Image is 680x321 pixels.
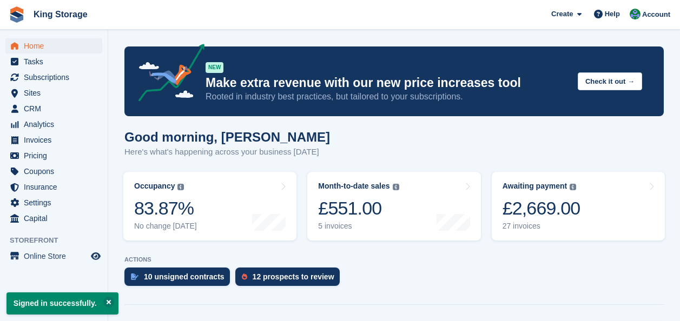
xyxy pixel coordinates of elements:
span: Storefront [10,235,108,246]
span: Pricing [24,148,89,163]
img: icon-info-grey-7440780725fd019a000dd9b08b2336e03edf1995a4989e88bcd33f0948082b44.svg [177,184,184,190]
p: Make extra revenue with our new price increases tool [206,75,569,91]
p: Here's what's happening across your business [DATE] [124,146,330,158]
span: Help [605,9,620,19]
span: Create [551,9,573,19]
div: £551.00 [318,197,399,219]
span: Settings [24,195,89,210]
a: menu [5,38,102,54]
p: Signed in successfully. [6,292,118,315]
a: Awaiting payment £2,669.00 27 invoices [492,172,665,240]
a: 12 prospects to review [235,267,345,291]
a: menu [5,101,102,116]
div: Occupancy [134,182,175,191]
img: stora-icon-8386f47178a22dfd0bd8f6a31ec36ba5ce8667c1dd55bd0f319d3a0aa187defe.svg [9,6,25,23]
div: NEW [206,62,223,73]
a: menu [5,179,102,195]
span: Capital [24,211,89,226]
span: Analytics [24,117,89,132]
a: menu [5,54,102,69]
div: £2,669.00 [503,197,580,219]
a: menu [5,70,102,85]
div: No change [DATE] [134,222,197,231]
img: contract_signature_icon-13c848040528278c33f63329250d36e43548de30e8caae1d1a13099fd9432cc5.svg [131,273,138,280]
span: Tasks [24,54,89,69]
a: menu [5,148,102,163]
a: menu [5,132,102,148]
span: Invoices [24,132,89,148]
img: icon-info-grey-7440780725fd019a000dd9b08b2336e03edf1995a4989e88bcd33f0948082b44.svg [393,184,399,190]
img: prospect-51fa495bee0391a8d652442698ab0144808aea92771e9ea1ae160a38d050c398.svg [242,273,247,280]
span: Insurance [24,179,89,195]
img: icon-info-grey-7440780725fd019a000dd9b08b2336e03edf1995a4989e88bcd33f0948082b44.svg [570,184,576,190]
span: Sites [24,85,89,101]
div: Awaiting payment [503,182,567,191]
a: Month-to-date sales £551.00 5 invoices [307,172,480,240]
a: King Storage [29,5,92,23]
h1: Good morning, [PERSON_NAME] [124,130,330,144]
div: 10 unsigned contracts [144,272,225,281]
a: Occupancy 83.87% No change [DATE] [123,172,296,240]
a: menu [5,195,102,210]
div: Month-to-date sales [318,182,389,191]
button: Check it out → [578,72,642,90]
span: CRM [24,101,89,116]
a: 10 unsigned contracts [124,267,235,291]
a: menu [5,117,102,132]
span: Home [24,38,89,54]
span: Online Store [24,249,89,264]
div: 12 prospects to review [253,272,334,281]
a: menu [5,164,102,179]
p: Rooted in industry best practices, but tailored to your subscriptions. [206,91,569,103]
a: Preview store [89,250,102,263]
span: Account [642,9,670,20]
a: menu [5,85,102,101]
span: Subscriptions [24,70,89,85]
div: 27 invoices [503,222,580,231]
img: price-adjustments-announcement-icon-8257ccfd72463d97f412b2fc003d46551f7dbcb40ab6d574587a9cd5c0d94... [129,44,205,105]
div: 5 invoices [318,222,399,231]
div: 83.87% [134,197,197,219]
span: Coupons [24,164,89,179]
a: menu [5,249,102,264]
a: menu [5,211,102,226]
img: John King [630,9,641,19]
p: ACTIONS [124,256,664,263]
